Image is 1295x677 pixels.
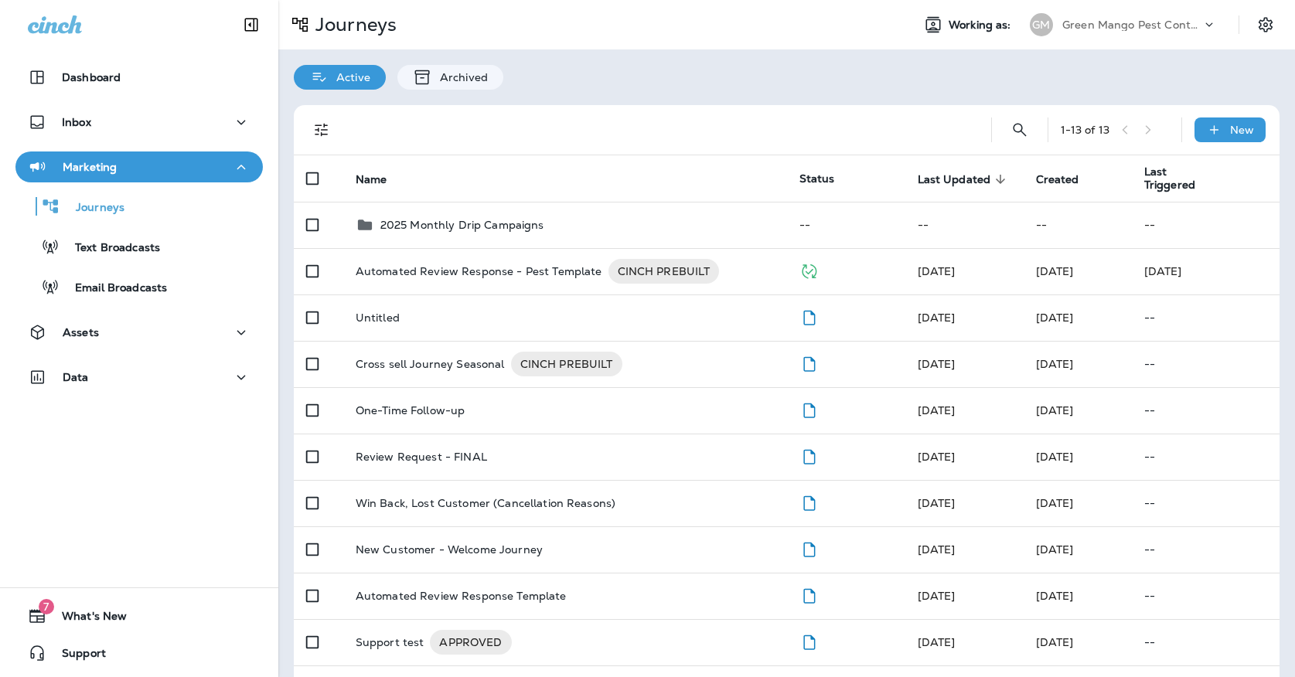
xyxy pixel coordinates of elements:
[15,362,263,393] button: Data
[918,403,956,417] span: J-P Scoville
[15,317,263,348] button: Assets
[799,634,819,648] span: Draft
[918,357,956,371] span: J-P Scoville
[1036,173,1079,186] span: Created
[799,448,819,462] span: Draft
[1036,264,1074,278] span: Caitlyn Harney
[1036,172,1099,186] span: Created
[356,259,602,284] p: Automated Review Response - Pest Template
[380,219,544,231] p: 2025 Monthly Drip Campaigns
[918,264,956,278] span: Caitlyn Harney
[799,402,819,416] span: Draft
[1144,311,1267,324] p: --
[1144,497,1267,509] p: --
[60,281,167,296] p: Email Broadcasts
[356,311,400,324] p: Untitled
[63,161,117,173] p: Marketing
[309,13,397,36] p: Journeys
[356,590,567,602] p: Automated Review Response Template
[1132,248,1280,294] td: [DATE]
[799,172,835,185] span: Status
[62,116,91,128] p: Inbox
[46,610,127,628] span: What's New
[799,309,819,323] span: Draft
[799,587,819,601] span: Draft
[799,263,819,277] span: Published
[1036,357,1074,371] span: J-P Scoville
[918,173,991,186] span: Last Updated
[1036,403,1074,417] span: J-P Scoville
[799,541,819,555] span: Draft
[1036,635,1074,649] span: J-P Scoville
[1062,19,1201,31] p: Green Mango Pest Control
[905,202,1024,248] td: --
[15,600,263,631] button: 7What's New
[63,371,89,383] p: Data
[1144,543,1267,556] p: --
[608,264,720,279] span: CINCH PREBUILT
[1036,543,1074,556] span: J-P Scoville
[63,326,99,338] p: Assets
[918,496,956,510] span: J-P Scoville
[1061,124,1109,136] div: 1 - 13 of 13
[1030,13,1053,36] div: GM
[356,451,487,463] p: Review Request - FINAL
[306,114,337,145] button: Filters
[15,638,263,668] button: Support
[356,172,407,186] span: Name
[1004,114,1035,145] button: Search Journeys
[1144,358,1267,370] p: --
[1036,496,1074,510] span: J-P Scoville
[430,634,511,650] span: APPROVED
[46,647,106,665] span: Support
[356,543,543,556] p: New Customer - Welcome Journey
[60,241,160,256] p: Text Broadcasts
[511,352,622,376] div: CINCH PREBUILT
[15,62,263,93] button: Dashboard
[356,497,615,509] p: Win Back, Lost Customer (Cancellation Reasons)
[356,173,387,186] span: Name
[1144,590,1267,602] p: --
[918,311,956,325] span: Jason Munk
[60,201,124,216] p: Journeys
[15,190,263,223] button: Journeys
[432,71,488,83] p: Archived
[918,589,956,603] span: J-P Scoville
[39,599,54,614] span: 7
[1144,404,1267,417] p: --
[949,19,1014,32] span: Working as:
[787,202,905,248] td: --
[356,404,465,417] p: One-Time Follow-up
[511,356,622,372] span: CINCH PREBUILT
[356,352,505,376] p: Cross sell Journey Seasonal
[918,450,956,464] span: J-P Scoville
[799,495,819,509] span: Draft
[1036,450,1074,464] span: J-P Scoville
[1144,636,1267,648] p: --
[356,630,424,655] p: Support test
[15,270,263,303] button: Email Broadcasts
[15,107,263,138] button: Inbox
[799,356,819,369] span: Draft
[15,151,263,182] button: Marketing
[918,635,956,649] span: J-P Scoville
[1230,124,1254,136] p: New
[1144,451,1267,463] p: --
[918,172,1011,186] span: Last Updated
[1024,202,1132,248] td: --
[1036,589,1074,603] span: J-P Scoville
[1132,202,1280,248] td: --
[329,71,370,83] p: Active
[1144,165,1225,192] span: Last Triggered
[15,230,263,263] button: Text Broadcasts
[1252,11,1280,39] button: Settings
[1036,311,1074,325] span: Jason Munk
[1144,165,1205,192] span: Last Triggered
[918,543,956,556] span: J-P Scoville
[430,630,511,655] div: APPROVED
[62,71,121,83] p: Dashboard
[608,259,720,284] div: CINCH PREBUILT
[230,9,273,40] button: Collapse Sidebar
